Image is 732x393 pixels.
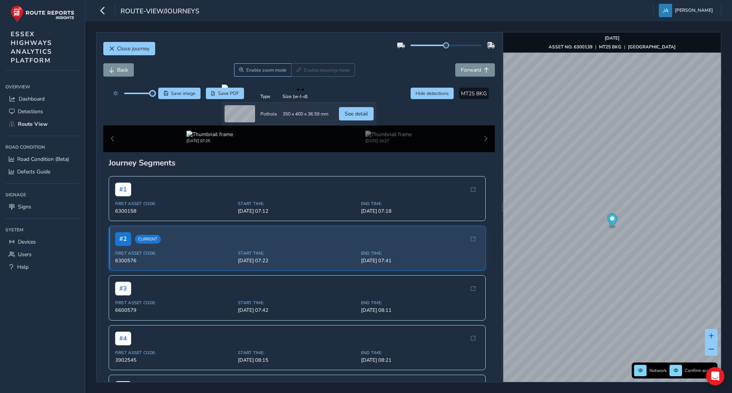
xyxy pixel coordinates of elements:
[5,236,80,248] a: Devices
[238,257,356,264] span: [DATE] 07:22
[659,4,672,17] img: diamond-layout
[5,248,80,261] a: Users
[171,90,196,96] span: Save image
[675,4,713,17] span: [PERSON_NAME]
[206,88,244,99] button: PDF
[238,357,356,364] span: [DATE] 08:15
[18,251,32,258] span: Users
[17,156,69,163] span: Road Condition (Beta)
[158,88,201,99] button: Save
[109,157,490,168] div: Journey Segments
[115,201,234,207] span: First Asset Code:
[628,44,676,50] strong: [GEOGRAPHIC_DATA]
[461,90,487,97] span: MT25 BKG
[18,203,31,210] span: Signs
[5,81,80,93] div: Overview
[186,138,233,144] div: [DATE] 07:25
[120,6,199,17] span: route-view/journeys
[238,250,356,256] span: Start Time:
[238,300,356,306] span: Start Time:
[238,350,356,356] span: Start Time:
[5,224,80,236] div: System
[234,63,292,77] button: Zoom
[11,5,74,22] img: rr logo
[5,118,80,130] a: Route View
[218,90,239,96] span: Save PDF
[115,350,234,356] span: First Asset Code:
[19,95,45,103] span: Dashboard
[361,307,480,314] span: [DATE] 08:11
[18,108,43,115] span: Detections
[549,44,676,50] div: | |
[115,307,234,314] span: 6600579
[5,189,80,201] div: Signage
[17,263,29,271] span: Help
[135,235,161,244] span: Current
[416,90,449,96] span: Hide detections
[115,183,131,196] span: # 1
[5,105,80,118] a: Detections
[549,44,592,50] strong: ASSET NO. 6300139
[238,208,356,215] span: [DATE] 07:12
[103,42,155,55] button: Close journey
[5,261,80,273] a: Help
[5,201,80,213] a: Signs
[605,35,620,41] strong: [DATE]
[186,131,233,138] img: Thumbnail frame
[115,232,131,246] span: # 2
[685,367,715,374] span: Confirm assets
[461,66,481,74] span: Forward
[115,300,234,306] span: First Asset Code:
[5,93,80,105] a: Dashboard
[345,110,368,117] span: See detail
[361,208,480,215] span: [DATE] 07:18
[659,4,716,17] button: [PERSON_NAME]
[280,103,331,125] td: 350 x 400 x 36.59 mm
[411,88,454,99] button: Hide detections
[115,332,131,345] span: # 4
[361,257,480,264] span: [DATE] 07:41
[117,45,149,52] span: Close journey
[361,250,480,256] span: End Time:
[5,141,80,153] div: Road Condition
[246,67,287,73] span: Enable zoom mode
[361,300,480,306] span: End Time:
[11,30,52,65] span: ESSEX HIGHWAYS ANALYTICS PLATFORM
[455,63,495,77] button: Forward
[103,63,134,77] button: Back
[607,213,617,229] div: Map marker
[599,44,621,50] strong: MT25 BKG
[361,357,480,364] span: [DATE] 08:21
[18,120,48,128] span: Route View
[18,238,36,245] span: Devices
[365,138,412,144] div: [DATE] 10:27
[117,66,128,74] span: Back
[649,367,667,374] span: Network
[115,208,234,215] span: 6300158
[115,250,234,256] span: First Asset Code:
[365,131,412,138] img: Thumbnail frame
[5,165,80,178] a: Defects Guide
[258,103,280,125] td: Pothole
[339,107,374,120] button: See detail
[5,153,80,165] a: Road Condition (Beta)
[361,350,480,356] span: End Time:
[706,367,724,385] div: Open Intercom Messenger
[115,257,234,264] span: 6300576
[238,307,356,314] span: [DATE] 07:42
[115,282,131,295] span: # 3
[361,201,480,207] span: End Time:
[238,201,356,207] span: Start Time:
[115,357,234,364] span: 3902545
[17,168,50,175] span: Defects Guide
